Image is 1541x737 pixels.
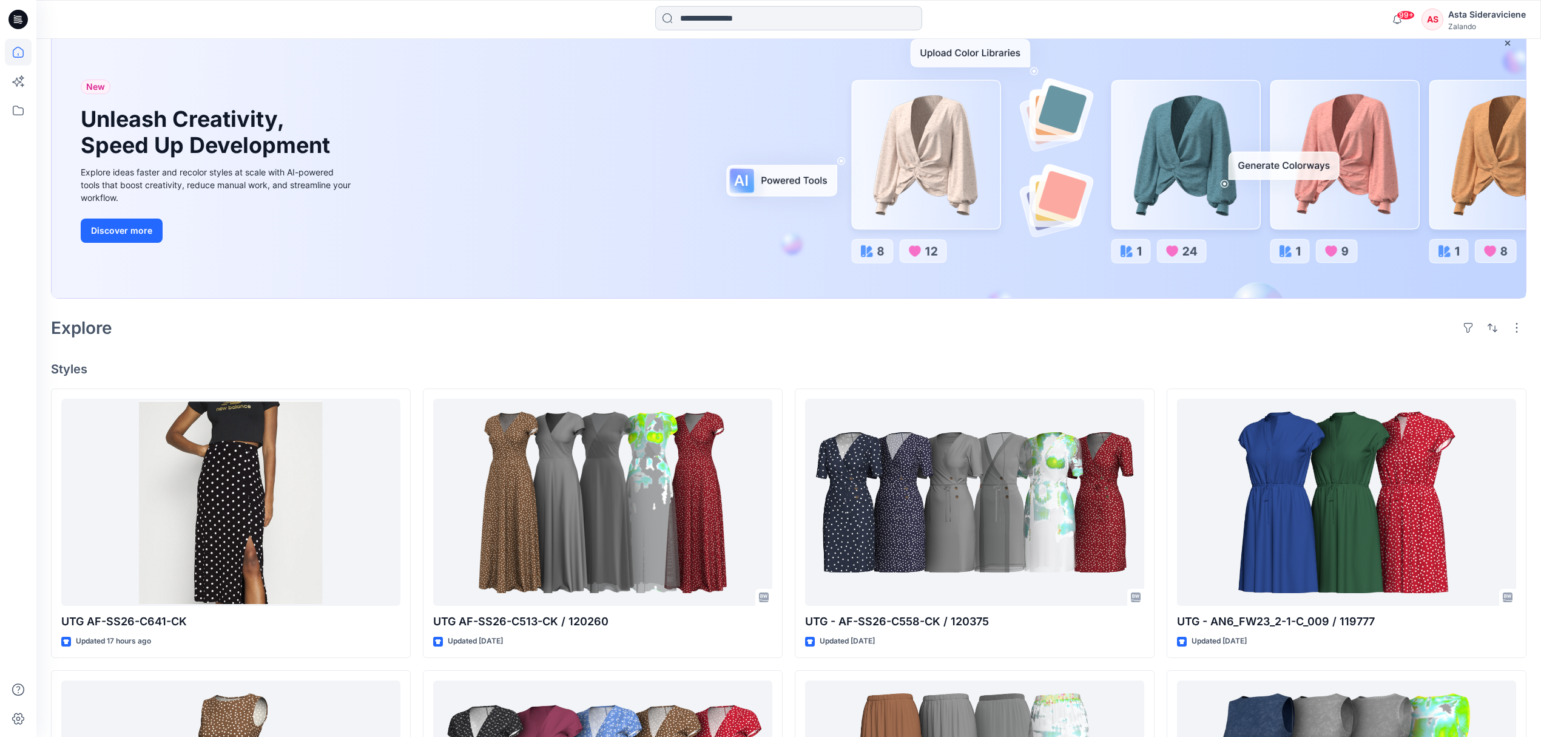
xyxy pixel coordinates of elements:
p: UTG AF-SS26-C513-CK / 120260 [433,613,772,630]
div: Asta Sideraviciene [1448,7,1526,22]
a: UTG AF-SS26-C513-CK / 120260 [433,399,772,606]
a: Discover more [81,219,354,243]
a: UTG - AN6_FW23_2-1-C_009 / 119777 [1177,399,1516,606]
p: UTG - AN6_FW23_2-1-C_009 / 119777 [1177,613,1516,630]
div: Zalando [1448,22,1526,31]
a: UTG - AF-SS26-C558-CK / 120375 [805,399,1144,606]
p: Updated 17 hours ago [76,635,151,648]
button: Discover more [81,219,163,243]
p: UTG - AF-SS26-C558-CK / 120375 [805,613,1144,630]
span: New [86,80,105,94]
p: Updated [DATE] [448,635,503,648]
div: Explore ideas faster and recolor styles at scale with AI-powered tools that boost creativity, red... [81,166,354,204]
h2: Explore [51,318,112,338]
h1: Unleash Creativity, Speed Up Development [81,106,336,158]
h4: Styles [51,362,1526,376]
p: Updated [DATE] [1192,635,1247,648]
p: Updated [DATE] [820,635,875,648]
a: UTG AF-SS26-C641-CK [61,399,400,606]
div: AS [1421,8,1443,30]
p: UTG AF-SS26-C641-CK [61,613,400,630]
span: 99+ [1397,10,1415,20]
